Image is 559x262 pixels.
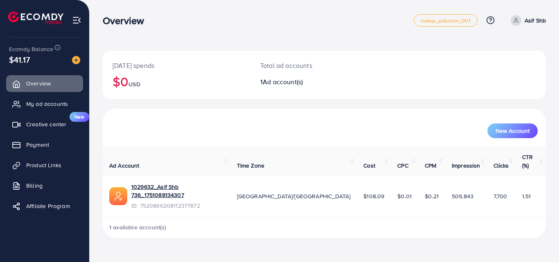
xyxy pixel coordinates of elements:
span: [GEOGRAPHIC_DATA]/[GEOGRAPHIC_DATA] [237,192,351,200]
span: CTR (%) [522,153,533,169]
span: 1 available account(s) [109,223,167,231]
img: image [72,56,80,64]
span: metap_pakistan_001 [421,18,471,23]
span: Ad account(s) [263,77,303,86]
span: Affiliate Program [26,202,70,210]
span: Ecomdy Balance [9,45,53,53]
span: USD [128,80,140,88]
a: metap_pakistan_001 [414,14,478,27]
span: 7,700 [494,192,507,200]
a: Asif Shb [507,15,546,26]
span: Overview [26,79,51,87]
a: Payment [6,137,83,153]
span: Ad Account [109,161,140,170]
span: CPM [425,161,436,170]
p: Total ad accounts [260,60,352,70]
span: Clicks [494,161,509,170]
a: Overview [6,75,83,92]
a: Product Links [6,157,83,173]
a: Creative centerNew [6,116,83,132]
span: 509,843 [452,192,473,200]
a: Billing [6,177,83,194]
span: Billing [26,181,43,190]
h2: $0 [113,74,241,89]
span: Time Zone [237,161,264,170]
a: Affiliate Program [6,198,83,214]
span: Impression [452,161,480,170]
span: ID: 7520866208112377872 [131,202,224,210]
span: 1.51 [522,192,531,200]
img: logo [8,11,63,24]
span: New Account [496,128,530,134]
p: Asif Shb [525,16,546,25]
span: $41.17 [9,54,30,65]
span: Product Links [26,161,61,169]
button: New Account [487,123,538,138]
span: $0.21 [425,192,439,200]
span: $0.01 [397,192,412,200]
a: My ad accounts [6,96,83,112]
span: Creative center [26,120,66,128]
a: 1029632_Asif Shb 736_1751088134307 [131,183,224,199]
span: My ad accounts [26,100,68,108]
span: $108.09 [363,192,384,200]
img: ic-ads-acc.e4c84228.svg [109,187,127,205]
p: [DATE] spends [113,60,241,70]
span: New [70,112,89,122]
span: Cost [363,161,375,170]
span: Payment [26,141,49,149]
h2: 1 [260,78,352,86]
h3: Overview [103,15,151,27]
img: menu [72,16,81,25]
span: CPC [397,161,408,170]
